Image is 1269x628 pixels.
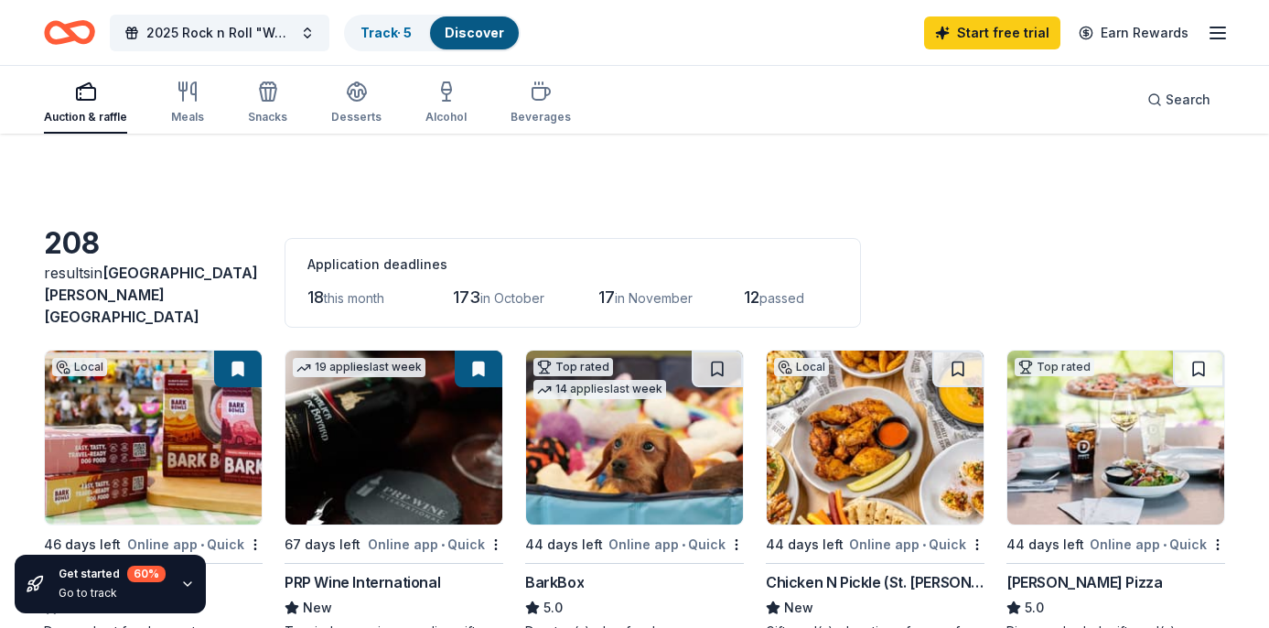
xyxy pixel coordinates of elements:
div: 44 days left [766,534,844,556]
span: [GEOGRAPHIC_DATA][PERSON_NAME][GEOGRAPHIC_DATA] [44,264,258,326]
span: 173 [453,287,480,307]
a: Start free trial [924,16,1060,49]
a: Discover [445,25,504,40]
div: Top rated [1015,358,1094,376]
div: Go to track [59,586,166,601]
div: 19 applies last week [293,358,425,377]
span: • [922,537,926,552]
div: 44 days left [1006,534,1084,556]
a: Track· 5 [360,25,412,40]
div: Online app Quick [368,533,503,556]
span: passed [759,290,804,306]
div: Top rated [533,358,613,376]
div: 46 days left [44,534,121,556]
span: 5.0 [1025,597,1044,619]
span: Search [1166,89,1210,111]
div: Meals [171,110,204,125]
img: Image for Treats Unleashed [45,351,262,525]
span: in [44,264,258,326]
button: Snacks [248,73,287,134]
div: Desserts [331,110,382,125]
a: Home [44,11,95,54]
button: Meals [171,73,204,134]
div: results [44,262,263,328]
span: New [303,597,332,619]
button: Search [1133,81,1225,118]
div: BarkBox [525,571,584,593]
span: in October [480,290,544,306]
span: • [1163,537,1167,552]
a: Earn Rewards [1068,16,1199,49]
div: 208 [44,225,263,262]
div: [PERSON_NAME] Pizza [1006,571,1162,593]
div: Online app Quick [1090,533,1225,556]
div: Alcohol [425,110,467,125]
img: Image for Chicken N Pickle (St. Charles) [767,351,984,525]
span: • [200,537,204,552]
span: • [682,537,685,552]
div: Auction & raffle [44,110,127,125]
button: Beverages [511,73,571,134]
div: 14 applies last week [533,380,666,399]
button: Desserts [331,73,382,134]
div: Online app Quick [849,533,984,556]
span: 17 [598,287,615,307]
div: Online app Quick [608,533,744,556]
button: Auction & raffle [44,73,127,134]
div: Chicken N Pickle (St. [PERSON_NAME]) [766,571,984,593]
div: Application deadlines [307,254,838,276]
span: in November [615,290,693,306]
span: New [784,597,813,619]
span: 2025 Rock n Roll "Woofstock" Bingo [146,22,293,44]
span: this month [324,290,384,306]
div: Get started [59,566,166,582]
img: Image for Dewey's Pizza [1007,351,1224,525]
button: 2025 Rock n Roll "Woofstock" Bingo [110,15,329,51]
div: 44 days left [525,534,603,556]
div: Online app Quick [127,533,263,556]
span: 18 [307,287,324,307]
div: Local [52,358,107,376]
div: Local [774,358,829,376]
span: • [441,537,445,552]
div: 67 days left [285,534,360,556]
img: Image for BarkBox [526,351,743,525]
div: Beverages [511,110,571,125]
div: PRP Wine International [285,571,440,593]
button: Track· 5Discover [344,15,521,51]
button: Alcohol [425,73,467,134]
img: Image for PRP Wine International [285,351,502,525]
span: 12 [744,287,759,307]
div: 60 % [127,566,166,582]
span: 5.0 [543,597,563,619]
div: Snacks [248,110,287,125]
